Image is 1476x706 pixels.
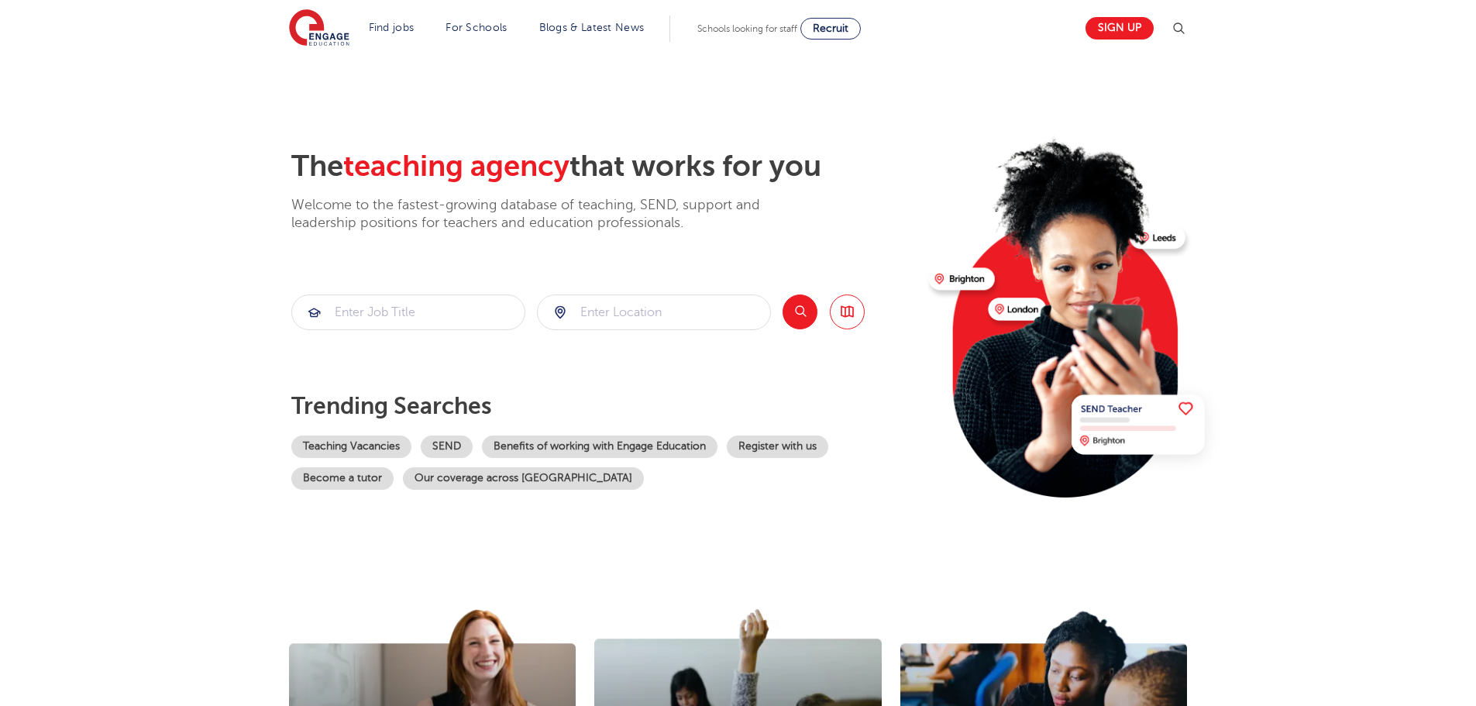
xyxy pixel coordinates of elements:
[813,22,848,34] span: Recruit
[403,467,644,490] a: Our coverage across [GEOGRAPHIC_DATA]
[537,294,771,330] div: Submit
[697,23,797,34] span: Schools looking for staff
[727,436,828,458] a: Register with us
[800,18,861,40] a: Recruit
[482,436,717,458] a: Benefits of working with Engage Education
[369,22,415,33] a: Find jobs
[343,150,569,183] span: teaching agency
[291,392,917,420] p: Trending searches
[289,9,349,48] img: Engage Education
[783,294,817,329] button: Search
[421,436,473,458] a: SEND
[539,22,645,33] a: Blogs & Latest News
[538,295,770,329] input: Submit
[291,294,525,330] div: Submit
[291,196,803,232] p: Welcome to the fastest-growing database of teaching, SEND, support and leadership positions for t...
[291,149,917,184] h2: The that works for you
[291,436,411,458] a: Teaching Vacancies
[446,22,507,33] a: For Schools
[291,467,394,490] a: Become a tutor
[292,295,525,329] input: Submit
[1085,17,1154,40] a: Sign up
